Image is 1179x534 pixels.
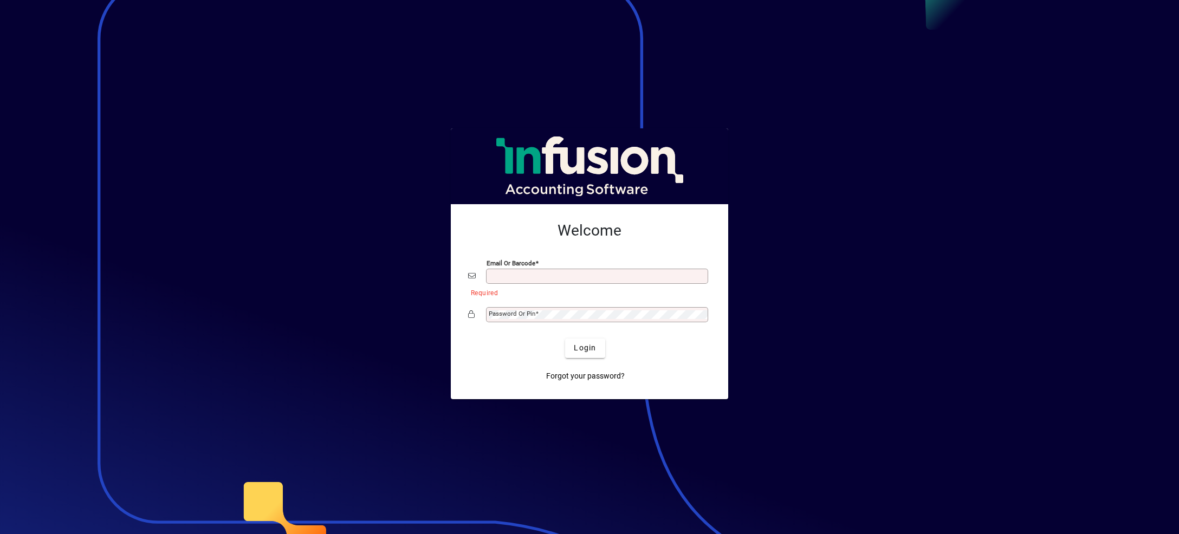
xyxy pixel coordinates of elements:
[468,222,711,240] h2: Welcome
[546,370,625,382] span: Forgot your password?
[487,259,535,266] mat-label: Email or Barcode
[489,310,535,317] mat-label: Password or Pin
[471,286,702,298] mat-error: Required
[565,338,605,358] button: Login
[542,367,629,386] a: Forgot your password?
[574,342,596,354] span: Login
